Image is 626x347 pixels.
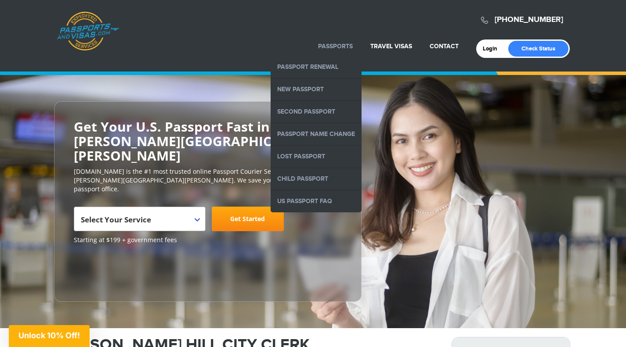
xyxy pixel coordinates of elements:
[9,325,90,347] div: Unlock 10% Off!
[212,207,284,231] a: Get Started
[318,43,353,50] a: Passports
[271,101,362,123] a: Second Passport
[271,79,362,100] a: New Passport
[74,207,206,231] span: Select Your Service
[74,236,342,244] span: Starting at $199 + government fees
[430,43,459,50] a: Contact
[495,15,563,25] a: [PHONE_NUMBER]
[271,56,362,78] a: Passport Renewal
[74,167,342,193] p: [DOMAIN_NAME] is the #1 most trusted online Passport Courier Service in [PERSON_NAME][GEOGRAPHIC_...
[508,41,568,57] a: Check Status
[483,45,503,52] a: Login
[271,168,362,190] a: Child Passport
[81,215,151,225] span: Select Your Service
[18,331,80,340] span: Unlock 10% Off!
[370,43,412,50] a: Travel Visas
[271,146,362,168] a: Lost Passport
[271,190,362,212] a: US Passport FAQ
[74,119,342,163] h2: Get Your U.S. Passport Fast in [PERSON_NAME][GEOGRAPHIC_DATA][PERSON_NAME]
[271,123,362,145] a: Passport Name Change
[57,11,119,51] a: Passports & [DOMAIN_NAME]
[81,210,196,235] span: Select Your Service
[74,249,140,293] iframe: Customer reviews powered by Trustpilot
